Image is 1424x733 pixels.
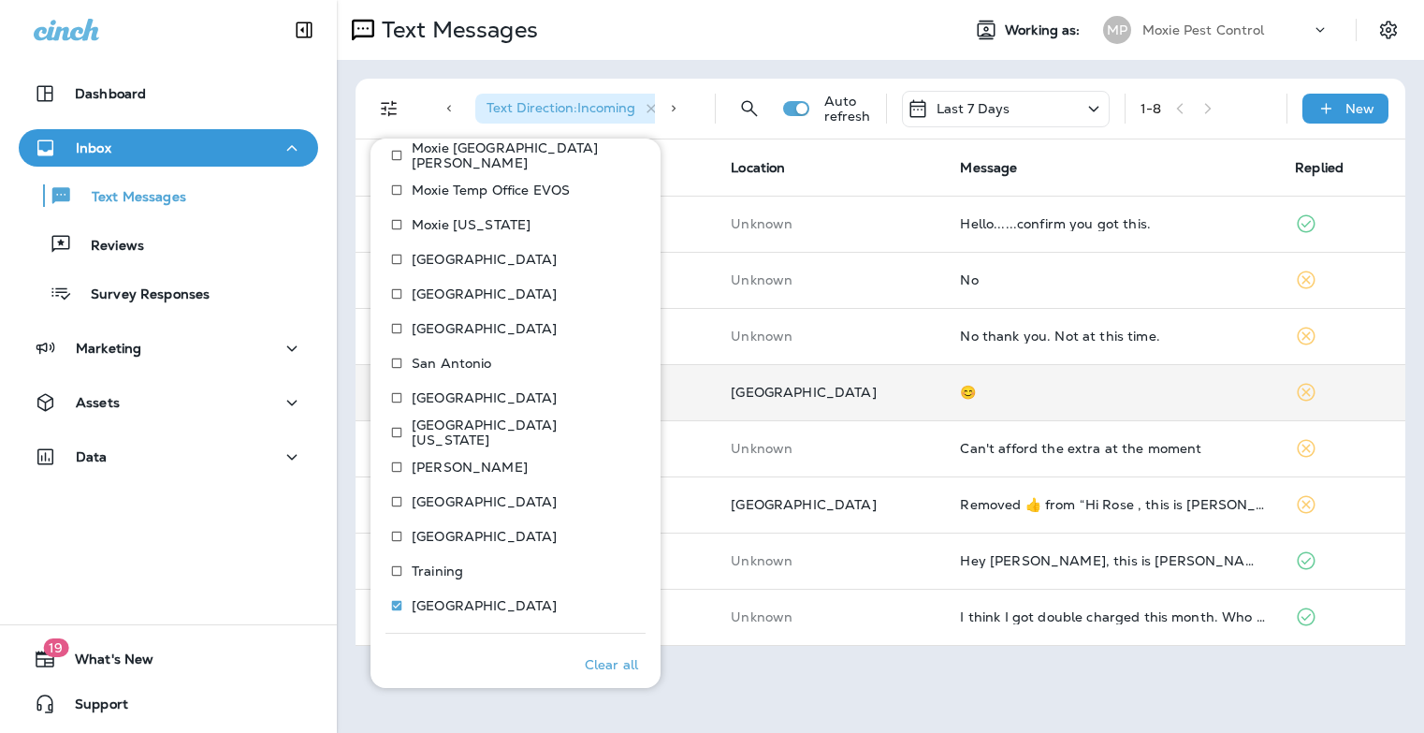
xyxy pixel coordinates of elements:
[731,553,930,568] p: This customer does not have a last location and the phone number they messaged is not assigned to...
[960,609,1265,624] div: I think I got double charged this month. Who do I contact?
[731,609,930,624] p: This customer does not have a last location and the phone number they messaged is not assigned to...
[374,16,538,44] p: Text Messages
[19,273,318,313] button: Survey Responses
[412,356,492,371] p: San Antonio
[43,638,68,657] span: 19
[76,341,141,356] p: Marketing
[960,553,1265,568] div: Hey Cameron, this is Cally on at address 4964 N Mule Train Dr in Enoch. You guys spray for bugs. ...
[19,176,318,215] button: Text Messages
[412,418,631,447] p: [GEOGRAPHIC_DATA][US_STATE]
[960,441,1265,456] div: Can't afford the extra at the moment
[731,384,876,401] span: [GEOGRAPHIC_DATA]
[960,497,1265,512] div: Removed ‌👍‌ from “ Hi Rose , this is Steven with Moxie Pest Control. We know Summer brings out th...
[412,529,557,544] p: [GEOGRAPHIC_DATA]
[731,272,930,287] p: This customer does not have a last location and the phone number they messaged is not assigned to...
[412,564,463,579] p: Training
[412,286,557,301] p: [GEOGRAPHIC_DATA]
[76,449,108,464] p: Data
[76,395,120,410] p: Assets
[72,238,144,256] p: Reviews
[412,140,631,170] p: Moxie [GEOGRAPHIC_DATA][PERSON_NAME]
[960,329,1265,344] div: No thank you. Not at this time.
[824,94,871,124] p: Auto refresh
[56,696,128,719] span: Support
[731,329,930,344] p: This customer does not have a last location and the phone number they messaged is not assigned to...
[19,640,318,678] button: 19What's New
[1295,159,1344,176] span: Replied
[731,496,876,513] span: [GEOGRAPHIC_DATA]
[75,86,146,101] p: Dashboard
[577,641,646,688] button: Clear all
[19,75,318,112] button: Dashboard
[1372,13,1405,47] button: Settings
[1141,101,1161,116] div: 1 - 8
[412,183,570,198] p: Moxie Temp Office EVOS
[76,140,111,155] p: Inbox
[731,159,785,176] span: Location
[412,390,557,405] p: [GEOGRAPHIC_DATA]
[487,99,635,116] span: Text Direction : Incoming
[19,225,318,264] button: Reviews
[412,252,557,267] p: [GEOGRAPHIC_DATA]
[731,216,930,231] p: This customer does not have a last location and the phone number they messaged is not assigned to...
[585,657,638,672] p: Clear all
[72,286,210,304] p: Survey Responses
[19,330,318,367] button: Marketing
[960,272,1265,287] div: No
[412,460,528,475] p: [PERSON_NAME]
[19,685,318,723] button: Support
[371,90,408,127] button: Filters
[731,90,768,127] button: Search Messages
[475,94,666,124] div: Text Direction:Incoming
[19,129,318,167] button: Inbox
[73,189,186,207] p: Text Messages
[937,101,1010,116] p: Last 7 Days
[371,127,661,688] div: Filters
[731,441,930,456] p: This customer does not have a last location and the phone number they messaged is not assigned to...
[1142,22,1265,37] p: Moxie Pest Control
[56,652,153,674] span: What's New
[960,159,1017,176] span: Message
[1005,22,1084,38] span: Working as:
[960,216,1265,231] div: Hello......confirm you got this.
[19,438,318,476] button: Data
[1345,101,1374,116] p: New
[412,494,557,509] p: [GEOGRAPHIC_DATA]
[412,598,557,613] p: [GEOGRAPHIC_DATA]
[412,217,530,232] p: Moxie [US_STATE]
[412,321,557,336] p: [GEOGRAPHIC_DATA]
[19,384,318,421] button: Assets
[278,11,330,49] button: Collapse Sidebar
[1103,16,1131,44] div: MP
[960,385,1265,400] div: 😊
